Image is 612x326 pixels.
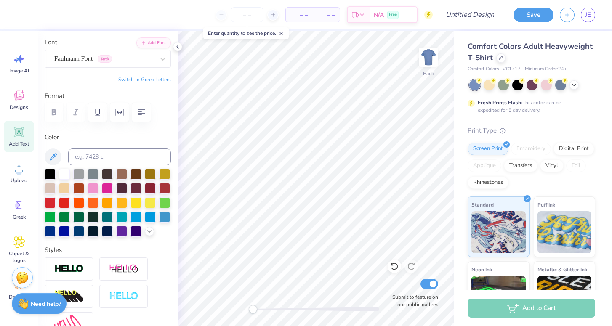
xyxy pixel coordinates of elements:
[471,276,526,318] img: Neon Ink
[9,140,29,147] span: Add Text
[109,292,138,301] img: Negative Space
[540,159,564,172] div: Vinyl
[537,200,555,209] span: Puff Ink
[9,67,29,74] span: Image AI
[31,300,61,308] strong: Need help?
[471,211,526,253] img: Standard
[10,104,28,111] span: Designs
[478,99,581,114] div: This color can be expedited for 5 day delivery.
[45,91,171,101] label: Format
[45,133,171,142] label: Color
[468,126,595,135] div: Print Type
[11,177,27,184] span: Upload
[503,66,521,73] span: # C1717
[478,99,522,106] strong: Fresh Prints Flash:
[468,176,508,189] div: Rhinestones
[13,214,26,220] span: Greek
[291,11,308,19] span: – –
[566,159,586,172] div: Foil
[45,37,57,47] label: Font
[5,250,33,264] span: Clipart & logos
[537,211,592,253] img: Puff Ink
[109,264,138,274] img: Shadow
[525,66,567,73] span: Minimum Order: 24 +
[249,305,257,313] div: Accessibility label
[468,159,501,172] div: Applique
[504,159,537,172] div: Transfers
[468,143,508,155] div: Screen Print
[318,11,335,19] span: – –
[231,7,263,22] input: – –
[389,12,397,18] span: Free
[581,8,595,22] a: JE
[423,70,434,77] div: Back
[468,66,499,73] span: Comfort Colors
[420,49,437,66] img: Back
[468,41,593,63] span: Comfort Colors Adult Heavyweight T-Shirt
[54,290,84,303] img: 3D Illusion
[537,265,587,274] span: Metallic & Glitter Ink
[585,10,591,20] span: JE
[203,27,289,39] div: Enter quantity to see the price.
[439,6,501,23] input: Untitled Design
[511,143,551,155] div: Embroidery
[537,276,592,318] img: Metallic & Glitter Ink
[118,76,171,83] button: Switch to Greek Letters
[553,143,594,155] div: Digital Print
[45,245,62,255] label: Styles
[9,294,29,300] span: Decorate
[388,293,438,308] label: Submit to feature on our public gallery.
[471,265,492,274] span: Neon Ink
[54,264,84,274] img: Stroke
[374,11,384,19] span: N/A
[471,200,494,209] span: Standard
[68,148,171,165] input: e.g. 7428 c
[514,8,553,22] button: Save
[136,37,171,48] button: Add Font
